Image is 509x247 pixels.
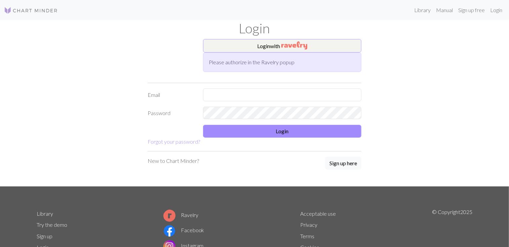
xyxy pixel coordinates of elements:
[33,20,476,36] h1: Login
[300,221,317,228] a: Privacy
[144,107,199,119] label: Password
[37,221,67,228] a: Try the demo
[163,212,198,218] a: Ravelry
[163,210,175,222] img: Ravelry logo
[4,6,58,14] img: Logo
[203,52,361,72] div: Please authorize in the Ravelry popup
[144,89,199,101] label: Email
[487,3,505,17] a: Login
[37,233,52,239] a: Sign up
[163,227,204,233] a: Facebook
[203,125,361,138] button: Login
[325,157,361,170] button: Sign up here
[148,138,200,145] a: Forgot your password?
[281,41,307,49] img: Ravelry
[148,157,199,165] p: New to Chart Minder?
[456,3,487,17] a: Sign up free
[300,233,314,239] a: Terms
[412,3,433,17] a: Library
[300,210,336,217] a: Acceptable use
[433,3,456,17] a: Manual
[163,225,175,237] img: Facebook logo
[37,210,53,217] a: Library
[203,39,361,52] button: Loginwith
